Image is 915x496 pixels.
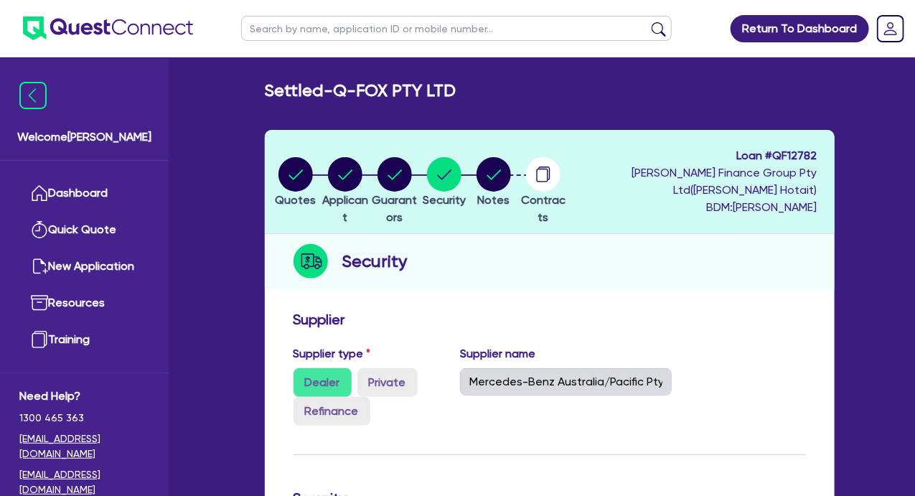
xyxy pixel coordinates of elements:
[241,16,672,41] input: Search by name, application ID or mobile number...
[265,80,456,101] h2: Settled - Q-FOX PTY LTD
[276,193,316,207] span: Quotes
[23,17,193,40] img: quest-connect-logo-blue
[342,248,408,274] h2: Security
[476,156,512,210] button: Notes
[31,294,48,312] img: resources
[17,128,151,146] span: Welcome [PERSON_NAME]
[294,368,352,397] label: Dealer
[31,258,48,275] img: new-application
[372,193,418,224] span: Guarantors
[357,368,418,397] label: Private
[19,175,149,212] a: Dashboard
[19,212,149,248] a: Quick Quote
[519,156,568,227] button: Contracts
[872,10,909,47] a: Dropdown toggle
[322,193,368,224] span: Applicant
[460,345,535,362] label: Supplier name
[370,156,420,227] button: Guarantors
[321,156,370,227] button: Applicant
[19,388,149,405] span: Need Help?
[731,15,869,42] a: Return To Dashboard
[31,331,48,348] img: training
[572,147,817,164] span: Loan # QF12782
[19,82,47,109] img: icon-menu-close
[572,199,817,216] span: BDM: [PERSON_NAME]
[19,431,149,462] a: [EMAIL_ADDRESS][DOMAIN_NAME]
[478,193,510,207] span: Notes
[521,193,566,224] span: Contracts
[19,411,149,426] span: 1300 465 363
[294,244,328,279] img: step-icon
[19,248,149,285] a: New Application
[423,193,466,207] span: Security
[275,156,317,210] button: Quotes
[294,397,370,426] label: Refinance
[19,285,149,322] a: Resources
[31,221,48,238] img: quick-quote
[294,345,371,362] label: Supplier type
[422,156,466,210] button: Security
[632,166,817,197] span: [PERSON_NAME] Finance Group Pty Ltd ( [PERSON_NAME] Hotait )
[19,322,149,358] a: Training
[294,311,806,328] h3: Supplier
